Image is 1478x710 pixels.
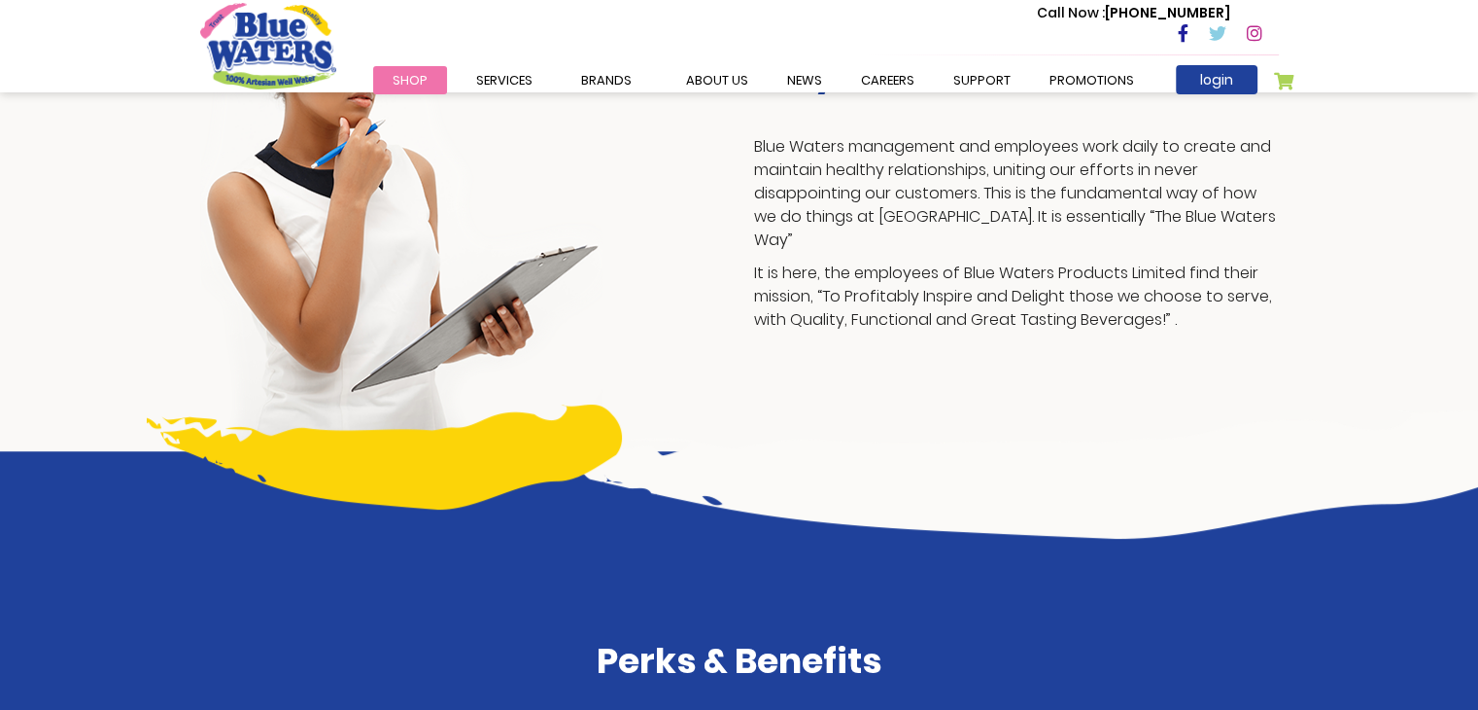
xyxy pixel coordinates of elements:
p: [PHONE_NUMBER] [1037,3,1230,23]
a: store logo [200,3,336,89]
span: Services [476,71,533,89]
span: Brands [581,71,632,89]
a: careers [842,66,934,94]
p: Blue Waters management and employees work daily to create and maintain healthy relationships, uni... [754,135,1279,252]
a: about us [667,66,768,94]
p: It is here, the employees of Blue Waters Products Limited find their mission, “To Profitably Insp... [754,262,1279,332]
a: Promotions [1030,66,1153,94]
h3: Why BlueWaters [754,53,1279,94]
a: login [1176,65,1257,94]
h4: Perks & Benefits [200,640,1279,682]
img: career-intro-art.png [444,410,1478,539]
img: career-yellow-bar.png [147,405,622,510]
span: Shop [393,71,428,89]
span: Call Now : [1037,3,1105,22]
a: support [934,66,1030,94]
a: News [768,66,842,94]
